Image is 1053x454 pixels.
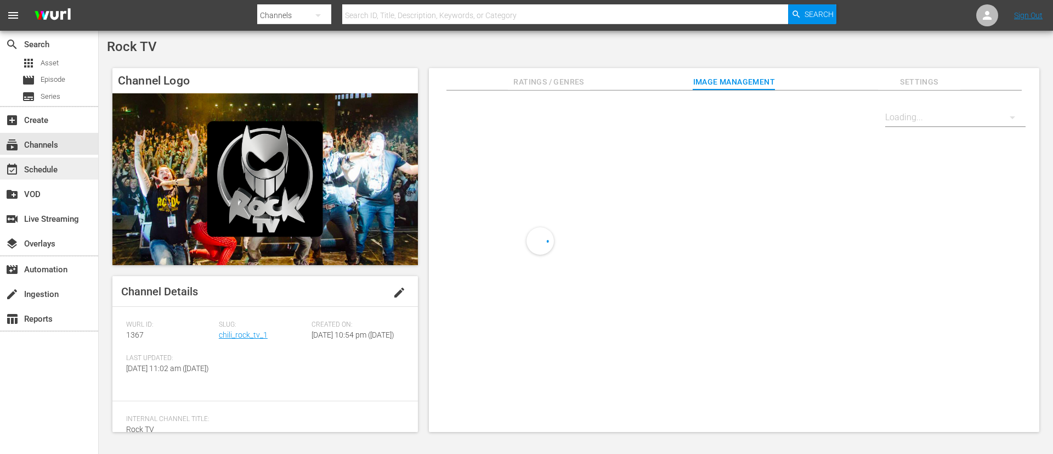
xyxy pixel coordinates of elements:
span: Episode [41,74,65,85]
span: Rock TV [126,425,154,434]
span: Settings [878,75,960,89]
span: Series [22,90,35,103]
span: Automation [5,263,19,276]
span: Wurl ID: [126,321,213,329]
span: Asset [22,57,35,70]
span: Channel Details [121,285,198,298]
span: Image Management [693,75,775,89]
span: [DATE] 10:54 pm ([DATE]) [312,330,394,339]
span: Series [41,91,60,102]
span: Ratings / Genres [508,75,590,89]
span: Search [805,4,834,24]
span: Create [5,114,19,127]
a: chili_rock_tv_1 [219,330,268,339]
span: Live Streaming [5,212,19,226]
span: Internal Channel Title: [126,415,399,424]
span: Rock TV [107,39,157,54]
span: 1367 [126,330,144,339]
span: Reports [5,312,19,326]
span: Overlays [5,237,19,250]
img: Rock TV [112,93,418,265]
span: Search [5,38,19,51]
span: Schedule [5,163,19,176]
button: edit [386,279,412,306]
span: edit [393,286,406,299]
span: Last Updated: [126,354,213,363]
span: Episode [22,74,35,87]
h4: Channel Logo [112,68,418,93]
span: VOD [5,188,19,201]
button: Search [788,4,836,24]
span: Ingestion [5,288,19,301]
a: Sign Out [1014,11,1043,20]
span: Channels [5,138,19,152]
span: [DATE] 11:02 am ([DATE]) [126,364,209,373]
span: Slug: [219,321,306,329]
span: Created On: [312,321,399,329]
span: Asset [41,58,59,69]
span: menu [7,9,20,22]
img: ans4CAIJ8jUAAAAAAAAAAAAAAAAAAAAAAAAgQb4GAAAAAAAAAAAAAAAAAAAAAAAAJMjXAAAAAAAAAAAAAAAAAAAAAAAAgAT5G... [26,3,79,29]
